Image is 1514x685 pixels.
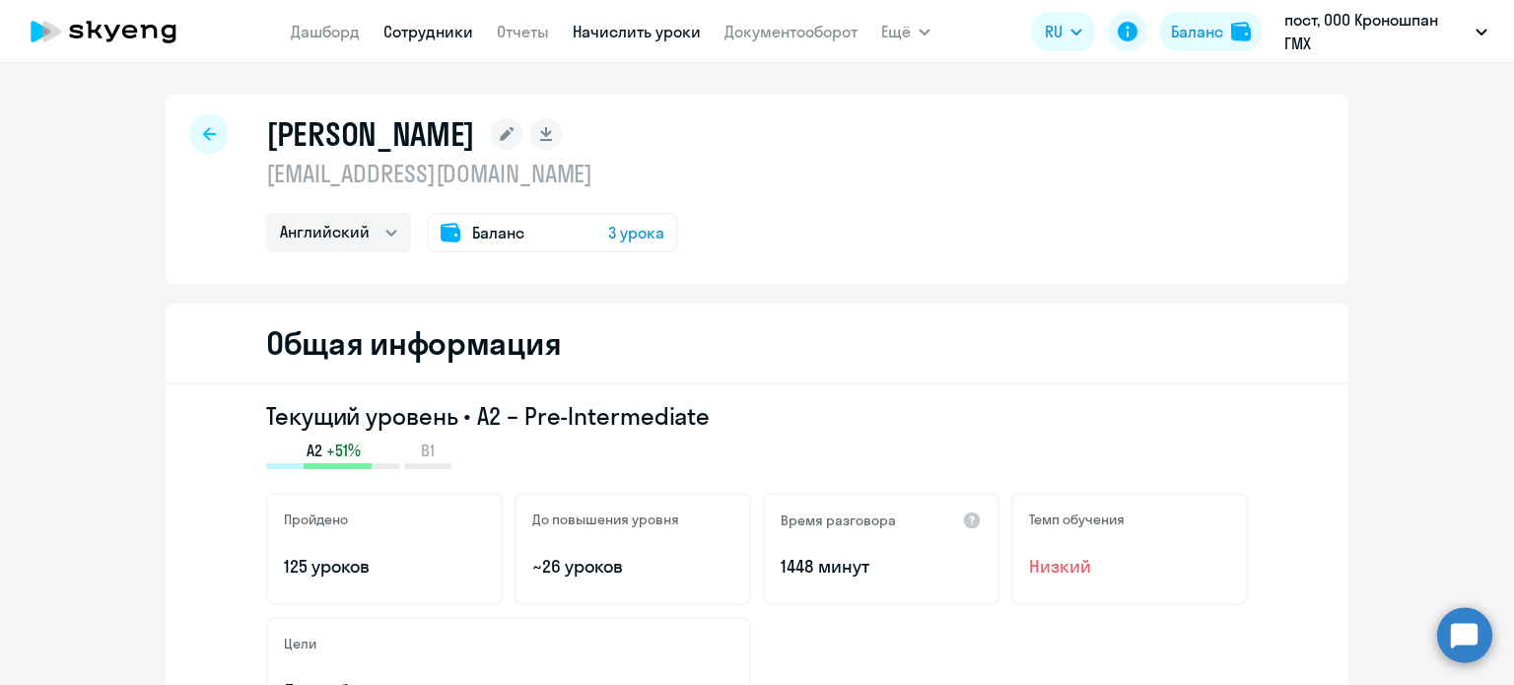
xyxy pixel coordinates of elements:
h5: Время разговора [781,512,896,529]
span: Баланс [472,221,524,244]
h5: Пройдено [284,511,348,528]
span: Низкий [1029,554,1230,580]
span: Ещё [881,20,911,43]
span: 3 урока [608,221,664,244]
p: 125 уроков [284,554,485,580]
p: пост, ООО Кроношпан ГМХ [1284,8,1468,55]
h5: Цели [284,635,316,652]
button: пост, ООО Кроношпан ГМХ [1274,8,1497,55]
div: Баланс [1171,20,1223,43]
img: balance [1231,22,1251,41]
a: Сотрудники [383,22,473,41]
a: Документооборот [724,22,858,41]
span: A2 [307,440,322,461]
span: RU [1045,20,1063,43]
span: +51% [326,440,361,461]
h3: Текущий уровень • A2 – Pre-Intermediate [266,400,1248,432]
h2: Общая информация [266,323,561,363]
p: ~26 уроков [532,554,733,580]
button: Балансbalance [1159,12,1263,51]
a: Дашборд [291,22,360,41]
button: Ещё [881,12,930,51]
h5: До повышения уровня [532,511,679,528]
p: [EMAIL_ADDRESS][DOMAIN_NAME] [266,158,678,189]
span: B1 [421,440,435,461]
a: Отчеты [497,22,549,41]
a: Начислить уроки [573,22,701,41]
h5: Темп обучения [1029,511,1125,528]
h1: [PERSON_NAME] [266,114,475,154]
button: RU [1031,12,1096,51]
p: 1448 минут [781,554,982,580]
